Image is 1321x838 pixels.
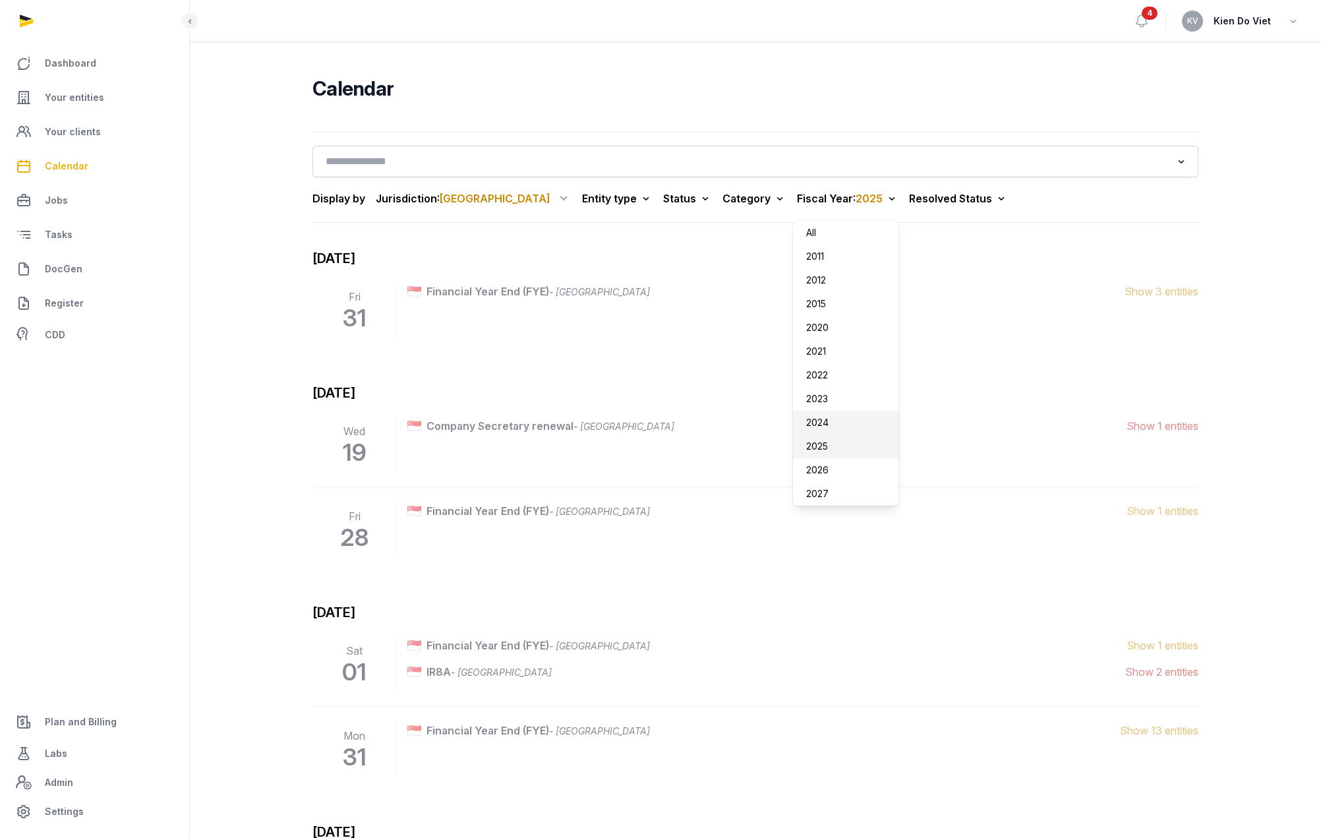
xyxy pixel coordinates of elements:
[11,47,179,79] a: Dashboard
[1142,7,1158,20] span: 4
[1125,284,1198,299] span: Show 3 entities
[11,82,179,113] a: Your entities
[11,796,179,827] a: Settings
[856,192,883,205] span: 2025
[549,725,650,736] span: - [GEOGRAPHIC_DATA]
[426,284,1125,299] span: Financial Year End (FYE)
[318,643,391,659] span: Sat
[45,714,117,730] span: Plan and Billing
[437,191,550,206] span: :
[318,728,391,744] span: Mon
[11,150,179,182] a: Calendar
[582,189,653,208] div: Entity type
[376,188,572,209] div: Jurisdiction
[426,638,1127,653] span: Financial Year End (FYE)
[11,738,179,769] a: Labs
[45,55,96,71] span: Dashboard
[440,192,550,205] span: [GEOGRAPHIC_DATA]
[312,191,365,206] div: Display by
[320,152,1171,171] input: Search for option
[319,150,1192,173] div: Search for option
[793,411,898,434] div: 2024
[11,287,179,319] a: Register
[549,506,650,517] span: - [GEOGRAPHIC_DATA]
[793,316,898,340] div: 2020
[312,603,1198,622] p: [DATE]
[1187,17,1198,25] span: KV
[793,292,898,316] div: 2015
[318,439,391,465] span: 19
[11,253,179,285] a: DocGen
[318,289,391,305] span: Fri
[318,423,391,439] span: Wed
[1127,638,1198,653] span: Show 1 entities
[45,158,88,174] span: Calendar
[45,775,73,791] span: Admin
[793,458,898,482] div: 2026
[793,340,898,363] div: 2021
[1120,723,1198,738] span: Show 13 entities
[318,508,391,524] span: Fri
[312,249,1198,268] p: [DATE]
[318,744,391,770] span: 31
[793,363,898,387] div: 2022
[45,261,82,277] span: DocGen
[312,384,1198,402] p: [DATE]
[853,191,883,206] span: :
[426,664,1125,680] span: IR8A
[11,219,179,251] a: Tasks
[793,482,898,506] div: 2027
[426,418,1127,434] span: Company Secretary renewal
[793,245,898,268] div: 2011
[549,640,650,651] span: - [GEOGRAPHIC_DATA]
[1182,11,1203,32] button: KV
[1127,418,1198,434] span: Show 1 entities
[793,221,898,245] div: All
[1127,503,1198,519] span: Show 1 entities
[793,268,898,292] div: 2012
[793,387,898,411] div: 2023
[45,227,73,243] span: Tasks
[663,189,712,208] div: Status
[549,286,650,297] span: - [GEOGRAPHIC_DATA]
[573,421,674,432] span: - [GEOGRAPHIC_DATA]
[45,804,84,820] span: Settings
[318,524,391,551] span: 28
[451,667,552,678] span: - [GEOGRAPHIC_DATA]
[45,295,84,311] span: Register
[45,327,65,343] span: CDD
[11,185,179,216] a: Jobs
[797,189,898,208] div: Fiscal Year
[45,193,68,208] span: Jobs
[11,322,179,348] a: CDD
[1214,13,1271,29] span: Kien Do Viet
[11,116,179,148] a: Your clients
[426,723,1120,738] span: Financial Year End (FYE)
[909,189,1008,208] div: Resolved Status
[11,706,179,738] a: Plan and Billing
[45,746,67,762] span: Labs
[11,769,179,796] a: Admin
[45,124,101,140] span: Your clients
[426,503,1127,519] span: Financial Year End (FYE)
[722,189,786,208] div: Category
[318,659,391,685] span: 01
[45,90,104,105] span: Your entities
[312,76,1198,100] h2: Calendar
[793,434,898,458] div: 2025
[1125,664,1198,680] span: Show 2 entities
[318,305,391,331] span: 31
